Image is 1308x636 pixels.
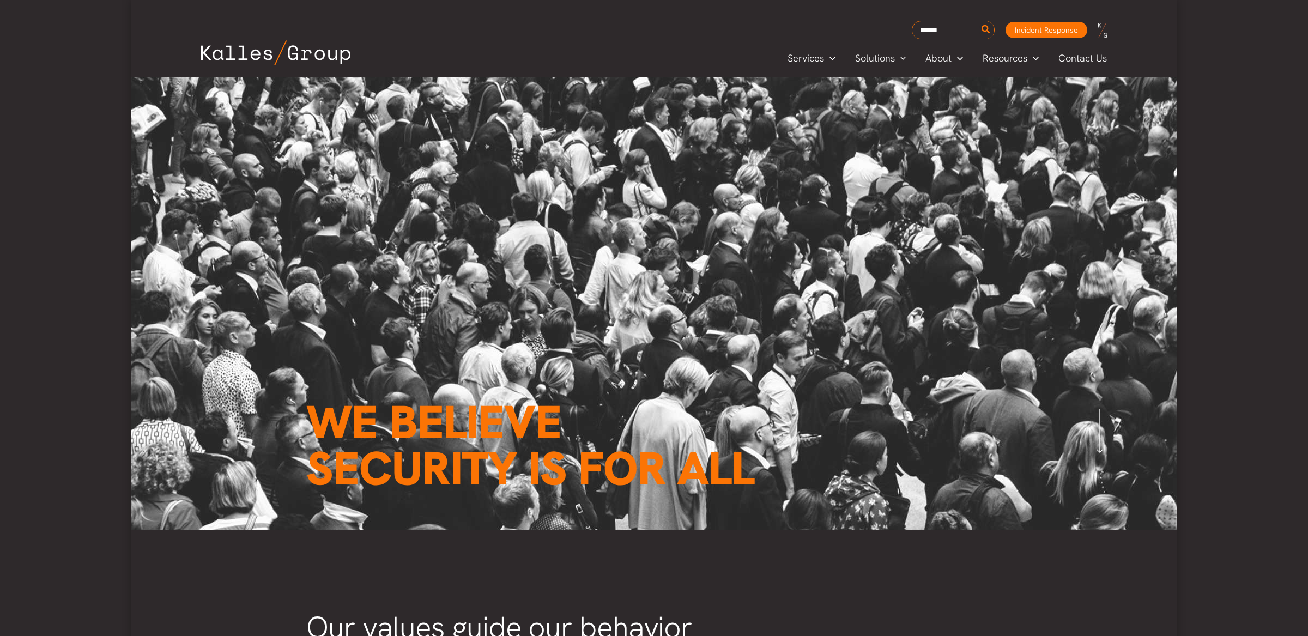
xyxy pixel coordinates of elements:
a: SolutionsMenu Toggle [845,50,916,66]
button: Search [979,21,993,39]
span: Solutions [855,50,895,66]
span: Menu Toggle [824,50,835,66]
a: Incident Response [1006,22,1087,38]
span: Contact Us [1058,50,1107,66]
a: AboutMenu Toggle [916,50,973,66]
a: Contact Us [1049,50,1118,66]
img: Kalles Group [201,40,350,65]
span: Menu Toggle [1027,50,1039,66]
a: ResourcesMenu Toggle [973,50,1049,66]
a: ServicesMenu Toggle [778,50,845,66]
span: Menu Toggle [952,50,963,66]
nav: Primary Site Navigation [778,49,1118,67]
span: Menu Toggle [895,50,906,66]
span: Services [788,50,824,66]
span: Resources [983,50,1027,66]
span: About [925,50,952,66]
span: We believe Security is for all [306,392,754,499]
